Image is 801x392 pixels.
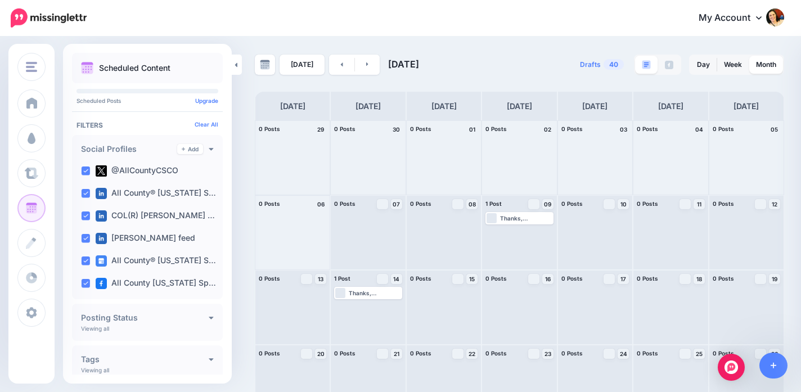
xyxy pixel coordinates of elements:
[687,4,784,32] a: My Account
[717,56,749,74] a: Week
[334,275,350,282] span: 1 Post
[620,351,627,357] span: 24
[561,125,583,132] span: 0 Posts
[410,200,431,207] span: 0 Posts
[690,56,717,74] a: Day
[334,125,355,132] span: 0 Posts
[713,275,734,282] span: 0 Posts
[469,276,475,282] span: 15
[637,125,658,132] span: 0 Posts
[391,349,402,359] a: 21
[618,274,629,284] a: 17
[315,199,326,209] h4: 06
[769,199,780,209] a: 12
[76,121,218,129] h4: Filters
[410,275,431,282] span: 0 Posts
[260,60,270,70] img: calendar-grey-darker.png
[394,351,399,357] span: 21
[580,61,601,68] span: Drafts
[81,145,177,153] h4: Social Profiles
[544,351,551,357] span: 23
[545,276,551,282] span: 16
[485,275,507,282] span: 0 Posts
[749,56,783,74] a: Month
[410,350,431,357] span: 0 Posts
[620,201,627,207] span: 10
[713,200,734,207] span: 0 Posts
[76,98,218,103] p: Scheduled Posts
[507,100,532,113] h4: [DATE]
[466,349,478,359] a: 22
[391,274,402,284] a: 14
[582,100,607,113] h4: [DATE]
[81,325,109,332] p: Viewing all
[81,314,209,322] h4: Posting Status
[99,64,170,72] p: Scheduled Content
[391,124,402,134] h4: 30
[658,100,683,113] h4: [DATE]
[469,201,476,207] span: 08
[466,199,478,209] a: 08
[485,200,502,207] span: 1 Post
[318,276,323,282] span: 13
[315,274,326,284] a: 13
[315,124,326,134] h4: 29
[177,144,203,154] a: Add
[96,165,178,177] label: @AllCountyCSCO
[485,350,507,357] span: 0 Posts
[618,124,629,134] h4: 03
[81,367,109,373] p: Viewing all
[772,276,777,282] span: 19
[544,201,551,207] span: 09
[561,200,583,207] span: 0 Posts
[96,188,107,199] img: linkedin-square.png
[696,351,703,357] span: 25
[11,8,87,28] img: Missinglettr
[259,350,280,357] span: 0 Posts
[280,100,305,113] h4: [DATE]
[280,55,325,75] a: [DATE]
[696,276,702,282] span: 18
[542,274,553,284] a: 16
[334,350,355,357] span: 0 Posts
[769,274,780,284] a: 19
[388,58,419,70] span: [DATE]
[81,355,209,363] h4: Tags
[637,350,658,357] span: 0 Posts
[96,233,195,244] label: [PERSON_NAME] feed
[733,100,759,113] h4: [DATE]
[485,125,507,132] span: 0 Posts
[697,201,701,207] span: 11
[718,354,745,381] div: Open Intercom Messenger
[391,199,402,209] a: 07
[96,165,107,177] img: twitter-square.png
[542,349,553,359] a: 23
[637,200,658,207] span: 0 Posts
[317,351,325,357] span: 20
[431,100,457,113] h4: [DATE]
[769,124,780,134] h4: 05
[393,276,399,282] span: 14
[694,349,705,359] a: 25
[620,276,626,282] span: 17
[618,199,629,209] a: 10
[713,350,734,357] span: 0 Posts
[769,349,780,359] a: 26
[96,210,107,222] img: linkedin-square.png
[772,201,777,207] span: 12
[26,62,37,72] img: menu.png
[393,201,400,207] span: 07
[466,274,478,284] a: 15
[561,350,583,357] span: 0 Posts
[81,62,93,74] img: calendar.png
[96,255,107,267] img: google_business-square.png
[542,124,553,134] h4: 02
[96,233,107,244] img: linkedin-square.png
[259,125,280,132] span: 0 Posts
[665,61,673,69] img: facebook-grey-square.png
[694,199,705,209] a: 11
[466,124,478,134] h4: 01
[694,274,705,284] a: 18
[349,290,400,296] div: Thanks, [PERSON_NAME]! #TenantTestimonial #HappyTenants #StressFreeRentals #LandlordLife #Propert...
[618,349,629,359] a: 24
